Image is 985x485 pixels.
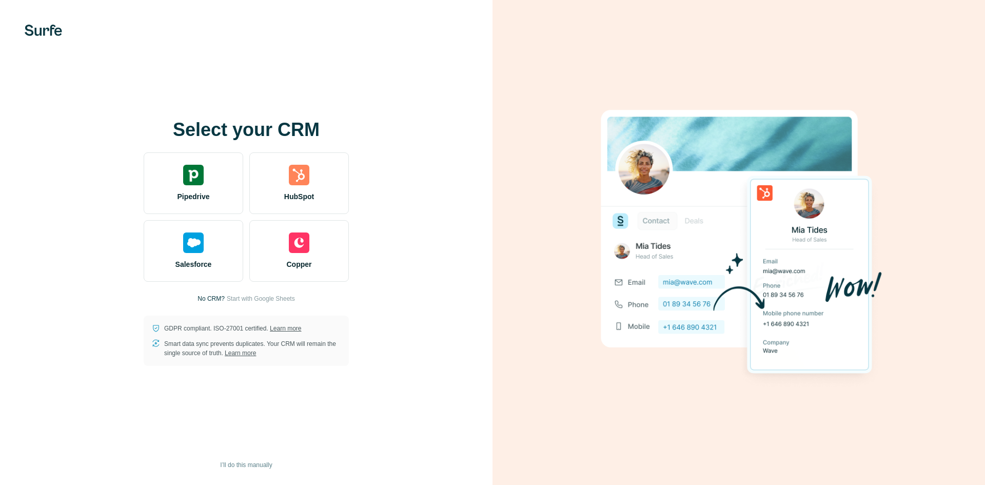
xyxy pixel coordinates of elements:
[289,232,309,253] img: copper's logo
[595,94,882,392] img: HUBSPOT image
[227,294,295,303] button: Start with Google Sheets
[183,232,204,253] img: salesforce's logo
[177,191,209,202] span: Pipedrive
[220,460,272,470] span: I’ll do this manually
[225,350,256,357] a: Learn more
[164,324,301,333] p: GDPR compliant. ISO-27001 certified.
[270,325,301,332] a: Learn more
[164,339,341,358] p: Smart data sync prevents duplicates. Your CRM will remain the single source of truth.
[287,259,312,269] span: Copper
[284,191,314,202] span: HubSpot
[213,457,279,473] button: I’ll do this manually
[25,25,62,36] img: Surfe's logo
[183,165,204,185] img: pipedrive's logo
[289,165,309,185] img: hubspot's logo
[144,120,349,140] h1: Select your CRM
[198,294,225,303] p: No CRM?
[175,259,212,269] span: Salesforce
